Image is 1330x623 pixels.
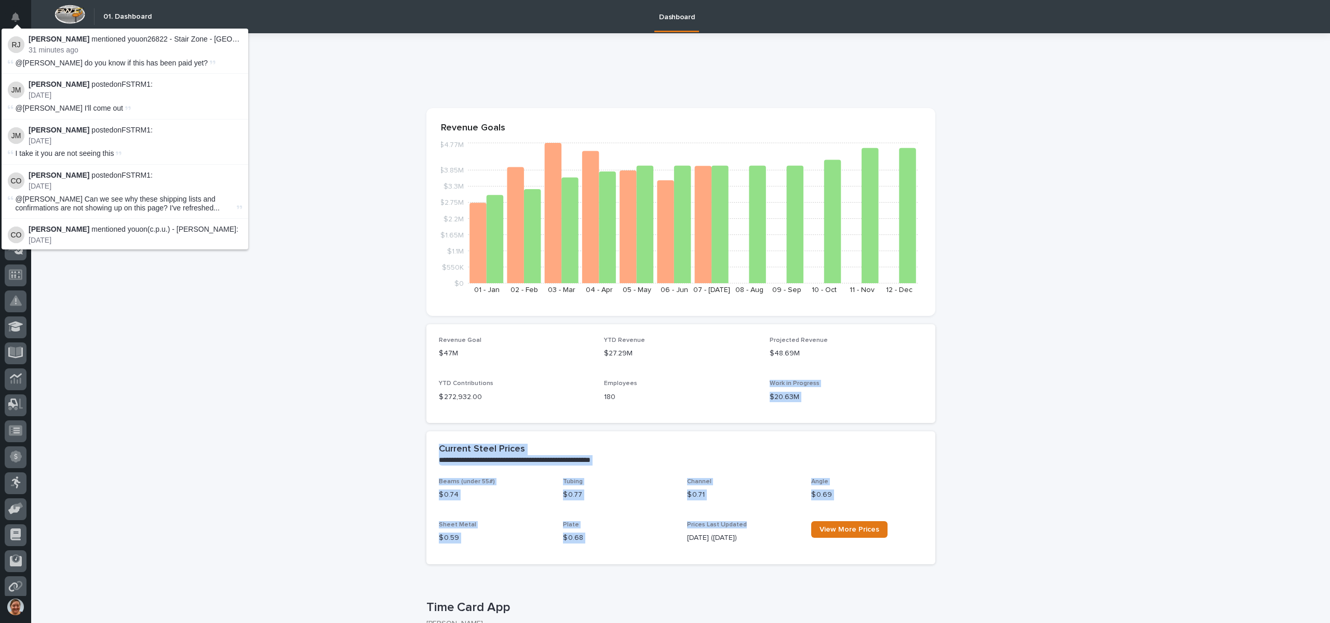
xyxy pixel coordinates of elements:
[474,286,499,294] text: 01 - Jan
[439,167,464,174] tspan: $3.85M
[811,479,828,485] span: Angle
[444,183,464,190] tspan: $3.3M
[440,231,464,238] tspan: $1.65M
[8,82,24,98] img: Jason Miller
[439,533,550,544] p: $ 0.59
[812,286,837,294] text: 10 - Oct
[563,479,583,485] span: Tubing
[687,522,747,528] span: Prices Last Updated
[5,596,26,618] button: users-avatar
[687,479,711,485] span: Channel
[439,444,525,455] h2: Current Steel Prices
[454,280,464,287] tspan: $0
[811,489,923,500] p: $ 0.69
[439,522,476,528] span: Sheet Metal
[447,247,464,255] tspan: $1.1M
[29,171,242,180] p: posted on FSTRM1 :
[604,380,637,387] span: Employees
[439,141,464,149] tspan: $4.77M
[16,59,208,67] span: @[PERSON_NAME] do you know if this has been paid yet?
[29,137,242,145] p: [DATE]
[29,91,242,100] p: [DATE]
[440,199,464,206] tspan: $2.75M
[585,286,612,294] text: 04 - Apr
[16,104,124,112] span: @[PERSON_NAME] I'll come out
[510,286,538,294] text: 02 - Feb
[439,337,481,343] span: Revenue Goal
[849,286,874,294] text: 11 - Nov
[29,182,242,191] p: [DATE]
[8,227,24,243] img: Caleb Oetjen
[622,286,651,294] text: 05 - May
[770,348,923,359] p: $48.69M
[563,489,675,500] p: $ 0.77
[8,36,24,53] img: Roark Jones
[604,348,757,359] p: $27.29M
[103,12,152,21] h2: 01. Dashboard
[548,286,575,294] text: 03 - Mar
[8,127,24,144] img: Jason Miller
[29,35,89,43] strong: [PERSON_NAME]
[426,600,931,615] p: Time Card App
[439,348,592,359] p: $47M
[55,5,85,24] img: Workspace Logo
[693,286,730,294] text: 07 - [DATE]
[16,249,235,267] span: @[PERSON_NAME] Yes ma'am and I do apologize. I will dig around to see if I can find something, bu...
[5,6,26,28] button: Notifications
[604,337,645,343] span: YTD Revenue
[770,392,923,403] p: $20.63M
[820,526,879,533] span: View More Prices
[687,533,799,544] p: [DATE] ([DATE])
[439,479,495,485] span: Beams (under 55#)
[770,380,820,387] span: Work in Progress
[29,225,89,233] strong: [PERSON_NAME]
[563,522,579,528] span: Plate
[29,80,242,89] p: posted on FSTRM1 :
[29,236,242,245] p: [DATE]
[886,286,912,294] text: 12 - Dec
[687,489,799,500] p: $ 0.71
[16,195,235,213] span: @[PERSON_NAME] Can we see why these shipping lists and confirmations are not showing up on this p...
[13,12,26,29] div: Notifications
[441,123,921,134] p: Revenue Goals
[8,173,24,189] img: Caleb Oetjen
[772,286,801,294] text: 09 - Sep
[29,225,242,234] p: mentioned you on (c.p.u.) - [PERSON_NAME] :
[604,392,757,403] p: 180
[735,286,763,294] text: 08 - Aug
[29,35,242,44] p: mentioned you on 26822 - Stair Zone - [GEOGRAPHIC_DATA] - Roof Top Straight Stair :
[660,286,688,294] text: 06 - Jun
[29,46,242,55] p: 31 minutes ago
[811,521,888,538] a: View More Prices
[770,337,828,343] span: Projected Revenue
[439,489,550,500] p: $ 0.74
[442,263,464,271] tspan: $550K
[29,126,89,134] strong: [PERSON_NAME]
[439,380,493,387] span: YTD Contributions
[29,80,89,88] strong: [PERSON_NAME]
[29,126,242,135] p: posted on FSTRM1 :
[444,215,464,222] tspan: $2.2M
[29,171,89,179] strong: [PERSON_NAME]
[16,149,114,157] span: I take it you are not seeing this
[563,533,675,544] p: $ 0.68
[439,392,592,403] p: $ 272,932.00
